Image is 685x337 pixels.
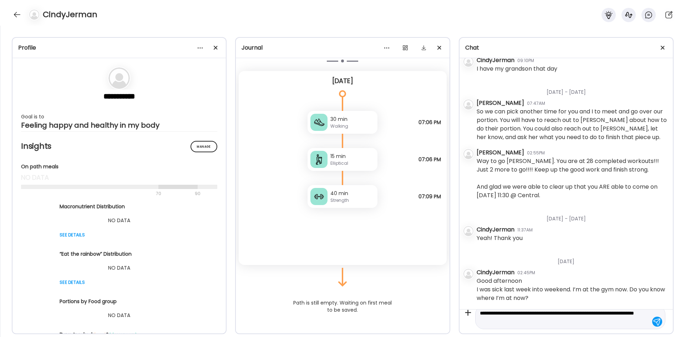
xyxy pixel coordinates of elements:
[60,298,179,305] div: Portions by Food group
[477,277,667,302] div: Good afternoon I was sick last week into weekend. I’m at the gym now. Do you know where I’m at now?
[477,234,523,242] div: Yeah! Thank you
[477,225,514,234] div: CindyJerman
[60,311,179,320] div: NO DATA
[330,197,375,204] div: Strength
[18,44,220,52] div: Profile
[21,112,217,121] div: Goal is to
[60,203,179,210] div: Macronutrient Distribution
[21,163,217,170] div: On path meals
[418,119,441,126] span: 07:06 PM
[330,160,375,167] div: Elliptical
[330,190,375,197] div: 40 min
[477,148,524,157] div: [PERSON_NAME]
[418,156,441,163] span: 07:06 PM
[463,269,473,279] img: bg-avatar-default.svg
[477,107,667,142] div: So we can pick another time for you and I to meet and go over our portion. You will have to reach...
[242,44,443,52] div: Journal
[477,56,514,65] div: CindyJerman
[21,189,193,198] div: 70
[330,116,375,123] div: 30 min
[477,249,667,268] div: [DATE]
[517,227,533,233] div: 11:37AM
[463,149,473,159] img: bg-avatar-default.svg
[43,9,97,20] h4: CindyJerman
[21,173,217,182] div: no data
[463,57,473,67] img: bg-avatar-default.svg
[463,99,473,109] img: bg-avatar-default.svg
[527,150,545,156] div: 02:55PM
[463,226,473,236] img: bg-avatar-default.svg
[60,216,179,225] div: NO DATA
[60,264,179,272] div: NO DATA
[194,189,201,198] div: 90
[477,65,557,73] div: I have my grandson that day
[29,10,39,20] img: bg-avatar-default.svg
[477,80,667,99] div: [DATE] - [DATE]
[108,67,130,89] img: bg-avatar-default.svg
[60,250,179,258] div: “Eat the rainbow” Distribution
[477,206,667,225] div: [DATE] - [DATE]
[477,268,514,277] div: CindyJerman
[527,100,545,107] div: 07:47AM
[517,270,535,276] div: 02:45PM
[330,153,375,160] div: 15 min
[244,77,441,85] div: [DATE]
[285,296,400,316] div: Path is still empty. Waiting on first meal to be saved.
[477,157,667,200] div: Way to go [PERSON_NAME]. You are at 28 completed workouts!!! Just 2 more to go!!!! Keep up the go...
[330,123,375,129] div: Walking
[517,57,534,64] div: 09:10PM
[418,193,441,200] span: 07:09 PM
[21,141,217,152] h2: Insights
[191,141,217,152] div: Manage
[477,99,524,107] div: [PERSON_NAME]
[21,121,217,129] div: Feeling happy and healthy in my body
[465,44,667,52] div: Chat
